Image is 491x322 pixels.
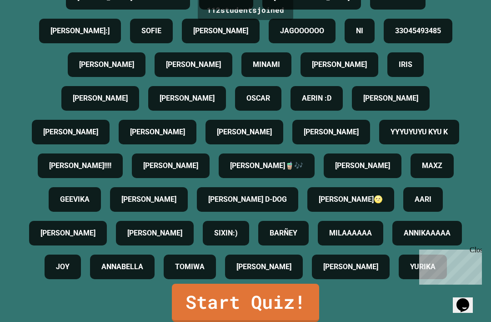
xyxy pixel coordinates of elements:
[208,194,287,205] h4: [PERSON_NAME] D-DOG
[60,194,90,205] h4: GEEVIKA
[453,286,482,313] iframe: chat widget
[43,127,98,138] h4: [PERSON_NAME]
[323,261,378,272] h4: [PERSON_NAME]
[415,194,431,205] h4: AARI
[214,228,238,239] h4: SIXIN:)
[391,127,448,138] h4: YYYUYUYU KYU K
[166,59,221,70] h4: [PERSON_NAME]
[280,26,324,36] h4: JAGOOOOOO
[4,4,63,58] div: Chat with us now!Close
[246,93,270,104] h4: OSCAR
[230,160,303,171] h4: [PERSON_NAME]🧋🎶
[160,93,215,104] h4: [PERSON_NAME]
[319,194,383,205] h4: [PERSON_NAME]🌝
[404,228,451,239] h4: ANNIKAAAAA
[49,160,111,171] h4: [PERSON_NAME]!!!!
[175,261,205,272] h4: TOMIWA
[127,228,182,239] h4: [PERSON_NAME]
[304,127,359,138] h4: [PERSON_NAME]
[410,261,436,272] h4: YURIKA
[312,59,367,70] h4: [PERSON_NAME]
[422,160,442,171] h4: MAXZ
[416,246,482,285] iframe: chat widget
[302,93,331,104] h4: AERIN :D
[329,228,372,239] h4: MILAAAAAA
[143,160,198,171] h4: [PERSON_NAME]
[130,127,185,138] h4: [PERSON_NAME]
[217,127,272,138] h4: [PERSON_NAME]
[193,26,248,36] h4: [PERSON_NAME]
[399,59,412,70] h4: IRIS
[335,160,390,171] h4: [PERSON_NAME]
[40,228,95,239] h4: [PERSON_NAME]
[395,26,441,36] h4: 33O45493485
[50,26,110,36] h4: [PERSON_NAME]:]
[121,194,176,205] h4: [PERSON_NAME]
[141,26,161,36] h4: SOFIE
[270,228,297,239] h4: BARÑEY
[356,26,363,36] h4: NI
[253,59,280,70] h4: MINAMI
[236,261,291,272] h4: [PERSON_NAME]
[172,284,319,322] a: Start Quiz!
[56,261,70,272] h4: JOY
[79,59,134,70] h4: [PERSON_NAME]
[73,93,128,104] h4: [PERSON_NAME]
[101,261,143,272] h4: ANNABELLA
[363,93,418,104] h4: [PERSON_NAME]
